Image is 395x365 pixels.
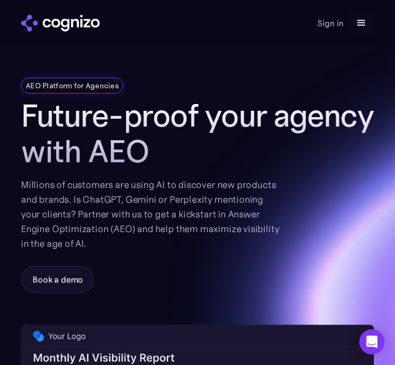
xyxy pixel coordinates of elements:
a: home [21,15,100,32]
a: Sign in [317,17,344,29]
a: Book a demo [21,266,95,293]
div: AEO Platform for Agencies [26,80,119,91]
div: Book a demo [33,273,83,286]
div: Open Intercom Messenger [359,329,384,354]
div: menu [349,11,374,36]
h1: Future-proof your agency with AEO [21,98,374,169]
img: cognizo logo [21,15,100,32]
div: Millions of customers are using AI to discover new products and brands. Is ChatGPT, Gemini or Per... [21,178,279,251]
